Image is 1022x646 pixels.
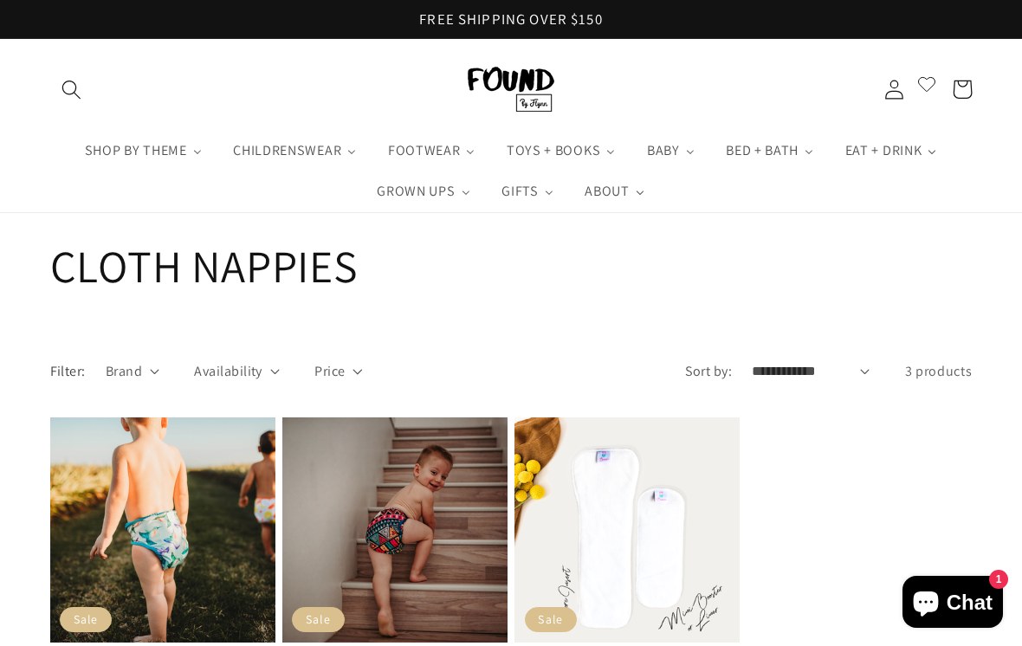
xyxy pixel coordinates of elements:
summary: Price [314,361,362,381]
h1: CLOTH NAPPIES [50,238,973,295]
span: GIFTS [498,183,540,200]
span: BED + BATH [722,142,800,159]
span: Price [314,361,345,381]
span: TOYS + BOOKS [503,142,602,159]
a: Open Wishlist [916,68,937,112]
span: Open Wishlist [916,73,937,100]
span: GROWN UPS [373,183,456,200]
a: FOOTWEAR [372,130,491,171]
span: Availability [194,361,262,381]
img: FOUND By Flynn logo [468,67,554,112]
summary: Search [50,68,94,112]
a: ABOUT [569,171,660,213]
a: SHOP BY THEME [69,130,218,171]
span: 3 products [905,362,973,380]
a: GROWN UPS [362,171,487,213]
span: CHILDRENSWEAR [230,142,343,159]
a: BED + BATH [710,130,830,171]
summary: Availability [194,361,280,381]
span: FOOTWEAR [385,142,462,159]
a: EAT + DRINK [830,130,953,171]
a: GIFTS [486,171,569,213]
span: Brand [106,361,142,381]
h2: Filter: [50,361,86,381]
inbox-online-store-chat: Shopify online store chat [897,576,1008,632]
a: CHILDRENSWEAR [217,130,372,171]
summary: Brand [106,361,159,381]
span: ABOUT [581,183,631,200]
span: BABY [644,142,682,159]
a: TOYS + BOOKS [491,130,631,171]
a: BABY [631,130,710,171]
span: SHOP BY THEME [81,142,189,159]
span: EAT + DRINK [842,142,924,159]
label: Sort by: [685,362,733,380]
